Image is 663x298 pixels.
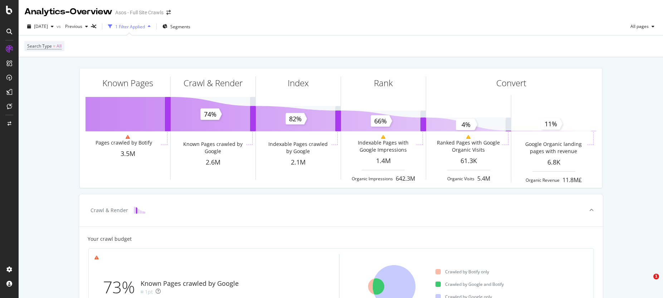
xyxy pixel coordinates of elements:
[141,279,239,288] div: Known Pages crawled by Google
[171,158,255,167] div: 2.6M
[105,21,153,32] button: 1 Filter Applied
[184,77,243,89] div: Crawl & Render
[53,43,55,49] span: =
[288,77,309,89] div: Index
[34,23,48,29] span: 2025 Aug. 19th
[115,24,145,30] div: 1 Filter Applied
[166,10,171,15] div: arrow-right-arrow-left
[639,274,656,291] iframe: Intercom live chat
[134,207,145,214] img: block-icon
[86,149,170,158] div: 3.5M
[27,43,52,49] span: Search Type
[102,77,153,89] div: Known Pages
[96,139,152,146] div: Pages crawled by Botify
[628,23,649,29] span: All pages
[653,274,659,279] span: 1
[57,41,62,51] span: All
[62,21,91,32] button: Previous
[170,24,190,30] span: Segments
[181,141,245,155] div: Known Pages crawled by Google
[115,9,164,16] div: Asos - Full Site Crawls
[351,139,415,153] div: Indexable Pages with Google Impressions
[91,207,128,214] div: Crawl & Render
[24,6,112,18] div: Analytics - Overview
[396,175,415,183] div: 642.3M
[435,281,504,287] div: Crawled by Google and Botify
[88,235,132,243] div: Your crawl budget
[374,77,393,89] div: Rank
[352,176,393,182] div: Organic Impressions
[266,141,330,155] div: Indexable Pages crawled by Google
[160,21,193,32] button: Segments
[62,23,82,29] span: Previous
[435,269,489,275] div: Crawled by Botify only
[628,21,657,32] button: All pages
[57,23,62,29] span: vs
[24,21,57,32] button: [DATE]
[256,158,341,167] div: 2.1M
[145,288,153,295] div: 1pt
[341,156,426,166] div: 1.4M
[141,291,143,293] img: Equal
